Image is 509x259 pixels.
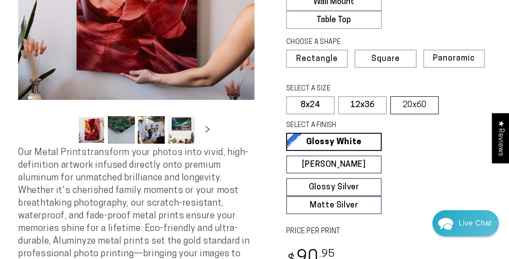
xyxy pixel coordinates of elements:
[390,96,439,114] label: 20x60
[286,196,382,214] a: Matte Silver
[55,120,75,140] button: Slide left
[459,210,492,236] div: Contact Us Directly
[108,116,135,144] button: Load image 2 in gallery view
[138,116,165,144] button: Load image 3 in gallery view
[296,55,338,63] span: Rectangle
[286,96,335,114] label: 8x24
[78,116,105,144] button: Load image 1 in gallery view
[338,96,387,114] label: 12x36
[286,226,491,237] label: PRICE PER PRINT
[492,113,509,163] div: Click to open Judge.me floating reviews tab
[286,133,382,151] a: Glossy White
[197,120,217,140] button: Slide right
[432,210,499,236] div: Chat widget toggle
[286,155,382,174] a: [PERSON_NAME]
[286,84,405,94] legend: SELECT A SIZE
[286,38,405,47] legend: CHOOSE A SHAPE
[286,11,382,29] label: Table Top
[371,55,400,63] span: Square
[433,54,475,63] span: Panoramic
[286,178,382,196] a: Glossy Silver
[168,116,195,144] button: Load image 4 in gallery view
[286,121,405,131] legend: SELECT A FINISH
